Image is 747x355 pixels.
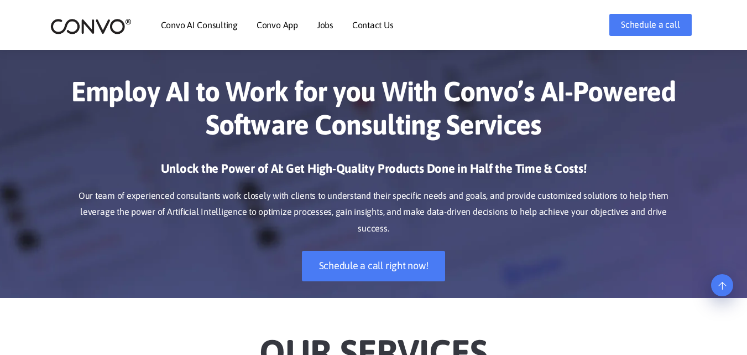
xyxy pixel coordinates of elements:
[609,14,691,36] a: Schedule a call
[257,20,298,29] a: Convo App
[317,20,333,29] a: Jobs
[161,20,238,29] a: Convo AI Consulting
[67,75,681,150] h1: Employ AI to Work for you With Convo’s AI-Powered Software Consulting Services
[67,188,681,238] p: Our team of experienced consultants work closely with clients to understand their specific needs ...
[50,18,132,35] img: logo_2.png
[67,161,681,185] h3: Unlock the Power of AI: Get High-Quality Products Done in Half the Time & Costs!
[352,20,394,29] a: Contact Us
[302,251,446,281] a: Schedule a call right now!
